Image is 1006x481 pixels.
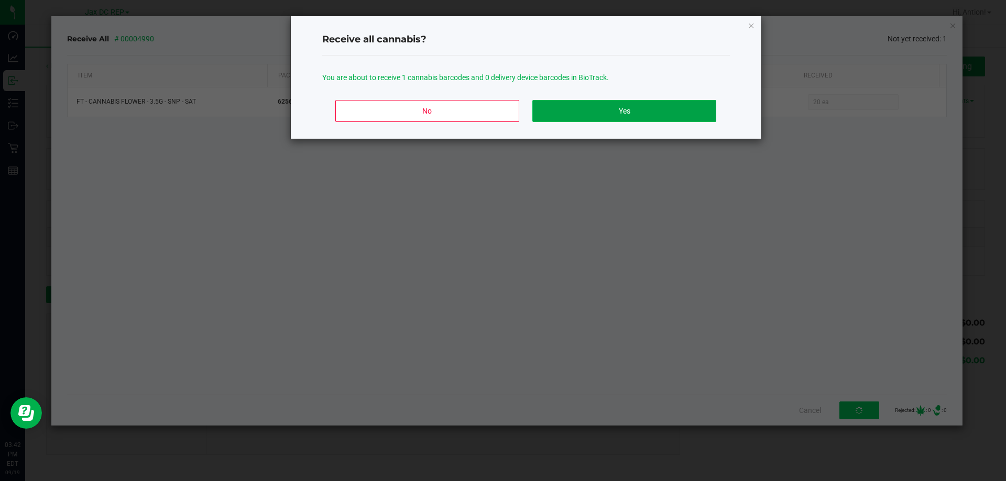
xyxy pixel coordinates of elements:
button: Close [748,19,755,31]
button: No [335,100,519,122]
h4: Receive all cannabis? [322,33,730,47]
iframe: Resource center [10,397,42,429]
p: You are about to receive 1 cannabis barcodes and 0 delivery device barcodes in BioTrack. [322,72,730,83]
button: Yes [532,100,716,122]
